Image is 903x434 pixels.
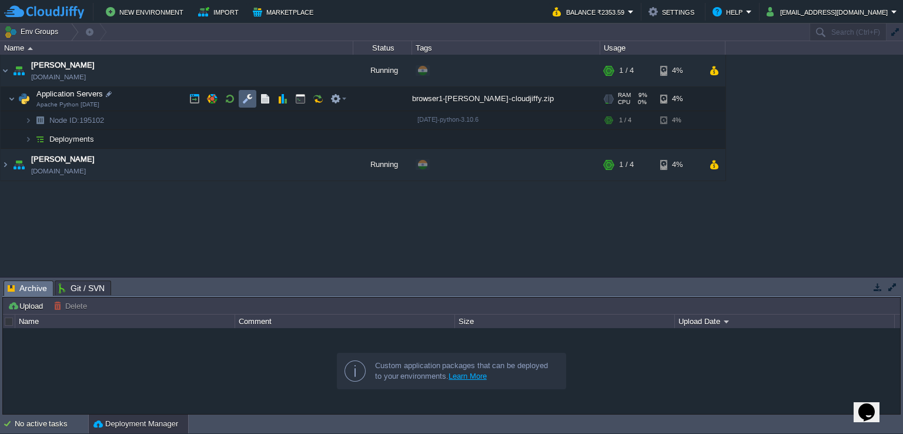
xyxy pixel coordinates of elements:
[767,5,891,19] button: [EMAIL_ADDRESS][DOMAIN_NAME]
[4,24,62,40] button: Env Groups
[354,41,412,55] div: Status
[8,281,47,296] span: Archive
[1,55,10,86] img: AMDAwAAAACH5BAEAAAAALAAAAAABAAEAAAICRAEAOw==
[35,89,105,99] span: Application Servers
[619,149,634,181] div: 1 / 4
[59,281,105,295] span: Git / SVN
[353,149,412,181] div: Running
[31,153,95,165] a: [PERSON_NAME]
[660,87,698,111] div: 4%
[53,301,91,311] button: Delete
[32,111,48,129] img: AMDAwAAAACH5BAEAAAAALAAAAAABAAEAAAICRAEAOw==
[48,134,96,144] a: Deployments
[636,92,647,99] span: 9%
[353,55,412,86] div: Running
[31,59,95,71] a: [PERSON_NAME]
[660,111,698,129] div: 4%
[635,99,647,106] span: 0%
[25,111,32,129] img: AMDAwAAAACH5BAEAAAAALAAAAAABAAEAAAICRAEAOw==
[32,130,48,148] img: AMDAwAAAACH5BAEAAAAALAAAAAABAAEAAAICRAEAOw==
[16,315,235,328] div: Name
[31,165,86,177] a: [DOMAIN_NAME]
[8,87,15,111] img: AMDAwAAAACH5BAEAAAAALAAAAAABAAEAAAICRAEAOw==
[15,415,88,433] div: No active tasks
[553,5,628,19] button: Balance ₹2353.59
[675,315,894,328] div: Upload Date
[48,115,106,125] a: Node ID:195102
[11,149,27,181] img: AMDAwAAAACH5BAEAAAAALAAAAAABAAEAAAICRAEAOw==
[198,5,242,19] button: Import
[619,111,631,129] div: 1 / 4
[35,89,105,98] a: Application ServersApache Python [DATE]
[28,47,33,50] img: AMDAwAAAACH5BAEAAAAALAAAAAABAAEAAAICRAEAOw==
[16,87,32,111] img: AMDAwAAAACH5BAEAAAAALAAAAAABAAEAAAICRAEAOw==
[660,55,698,86] div: 4%
[601,41,725,55] div: Usage
[413,41,600,55] div: Tags
[660,149,698,181] div: 4%
[375,360,556,382] div: Custom application packages that can be deployed to your environments.
[648,5,698,19] button: Settings
[417,116,479,123] span: [DATE]-python-3.10.6
[11,55,27,86] img: AMDAwAAAACH5BAEAAAAALAAAAAABAAEAAAICRAEAOw==
[49,116,79,125] span: Node ID:
[31,71,86,83] a: [DOMAIN_NAME]
[36,101,99,108] span: Apache Python [DATE]
[4,5,84,19] img: CloudJiffy
[8,301,46,311] button: Upload
[713,5,746,19] button: Help
[412,87,600,111] div: browser1-[PERSON_NAME]-cloudjiffy.zip
[1,149,10,181] img: AMDAwAAAACH5BAEAAAAALAAAAAABAAEAAAICRAEAOw==
[618,92,631,99] span: RAM
[253,5,317,19] button: Marketplace
[854,387,891,422] iframe: chat widget
[236,315,454,328] div: Comment
[106,5,187,19] button: New Environment
[48,115,106,125] span: 195102
[1,41,353,55] div: Name
[93,418,178,430] button: Deployment Manager
[618,99,630,106] span: CPU
[449,372,487,380] a: Learn More
[25,130,32,148] img: AMDAwAAAACH5BAEAAAAALAAAAAABAAEAAAICRAEAOw==
[456,315,674,328] div: Size
[619,55,634,86] div: 1 / 4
